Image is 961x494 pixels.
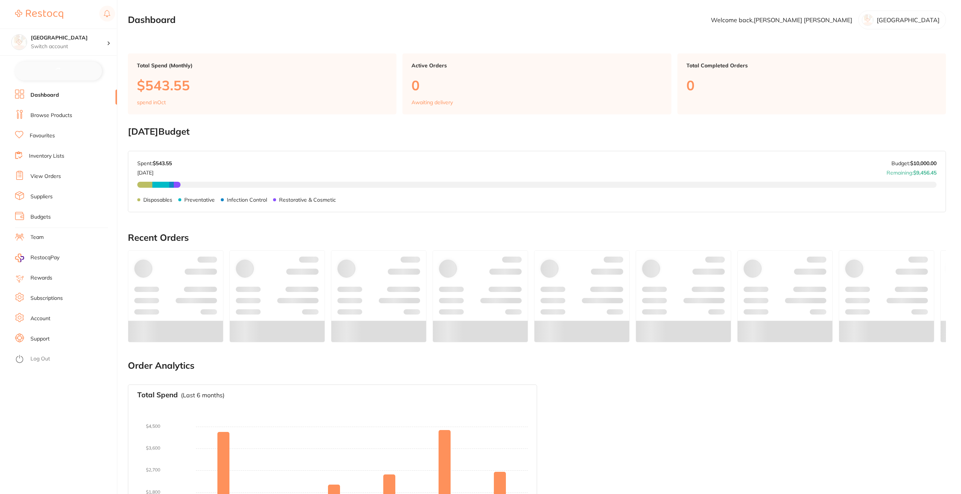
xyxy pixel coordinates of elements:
[686,62,937,68] p: Total Completed Orders
[128,233,946,243] h2: Recent Orders
[137,160,172,166] p: Spent:
[677,53,946,114] a: Total Completed Orders0
[30,112,72,119] a: Browse Products
[30,193,53,201] a: Suppliers
[181,392,225,398] p: (Last 6 months)
[15,10,63,19] img: Restocq Logo
[891,160,937,166] p: Budget:
[31,34,107,42] h4: Katoomba Dental Centre
[411,99,453,105] p: Awaiting delivery
[15,254,24,262] img: RestocqPay
[128,15,176,25] h2: Dashboard
[30,335,50,343] a: Support
[128,360,946,371] h2: Order Analytics
[137,78,387,93] p: $543.55
[411,78,662,93] p: 0
[30,274,52,282] a: Rewards
[887,167,937,176] p: Remaining:
[12,35,27,50] img: Katoomba Dental Centre
[30,355,50,363] a: Log Out
[128,126,946,137] h2: [DATE] Budget
[411,62,662,68] p: Active Orders
[30,315,50,322] a: Account
[30,295,63,302] a: Subscriptions
[30,173,61,180] a: View Orders
[29,152,64,160] a: Inventory Lists
[153,160,172,167] strong: $543.55
[30,234,44,241] a: Team
[30,254,59,261] span: RestocqPay
[15,254,59,262] a: RestocqPay
[15,6,63,23] a: Restocq Logo
[128,53,396,114] a: Total Spend (Monthly)$543.55spend inOct
[279,197,336,203] p: Restorative & Cosmetic
[137,167,172,176] p: [DATE]
[711,17,852,23] p: Welcome back, [PERSON_NAME] [PERSON_NAME]
[137,391,178,399] h3: Total Spend
[15,353,115,365] button: Log Out
[227,197,267,203] p: Infection Control
[31,43,107,50] p: Switch account
[143,197,172,203] p: Disposables
[184,197,215,203] p: Preventative
[30,91,59,99] a: Dashboard
[913,169,937,176] strong: $9,456.45
[137,62,387,68] p: Total Spend (Monthly)
[402,53,671,114] a: Active Orders0Awaiting delivery
[137,99,166,105] p: spend in Oct
[30,132,55,140] a: Favourites
[910,160,937,167] strong: $10,000.00
[877,17,940,23] p: [GEOGRAPHIC_DATA]
[686,78,937,93] p: 0
[30,213,51,221] a: Budgets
